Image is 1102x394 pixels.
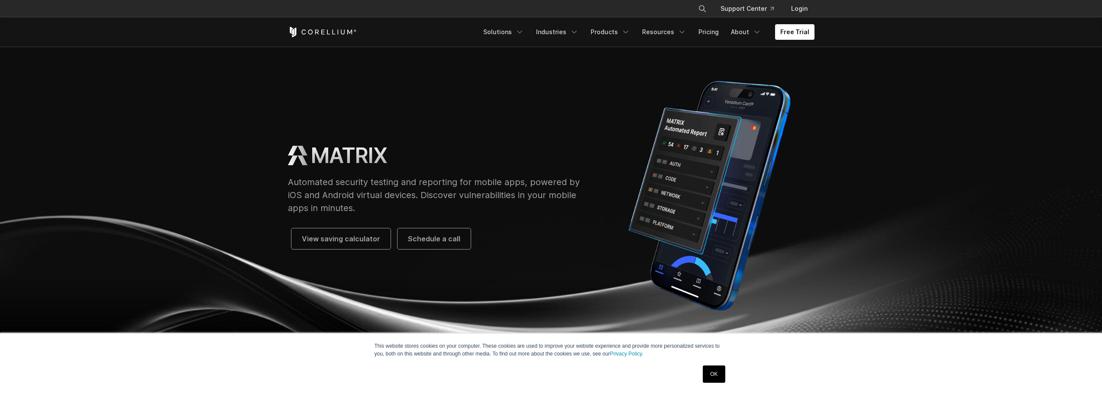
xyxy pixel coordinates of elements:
div: Navigation Menu [688,1,814,16]
img: MATRIX Logo [288,146,307,165]
a: Corellium Home [288,27,357,37]
a: About [726,24,766,40]
div: Navigation Menu [478,24,814,40]
p: This website stores cookies on your computer. These cookies are used to improve your website expe... [375,342,728,358]
a: View saving calculator [291,228,391,249]
a: Support Center [714,1,781,16]
a: Schedule a call [397,228,471,249]
a: Industries [531,24,584,40]
a: Solutions [478,24,529,40]
a: Free Trial [775,24,814,40]
a: Products [585,24,635,40]
a: Login [784,1,814,16]
a: Privacy Policy. [610,351,643,357]
img: Corellium MATRIX automated report on iPhone showing app vulnerability test results across securit... [605,74,814,317]
p: Automated security testing and reporting for mobile apps, powered by iOS and Android virtual devi... [288,176,588,215]
span: View saving calculator [302,234,380,244]
a: Resources [637,24,692,40]
span: Schedule a call [408,234,460,244]
a: OK [703,365,725,383]
h1: MATRIX [311,143,387,169]
button: Search [695,1,710,16]
a: Pricing [693,24,724,40]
